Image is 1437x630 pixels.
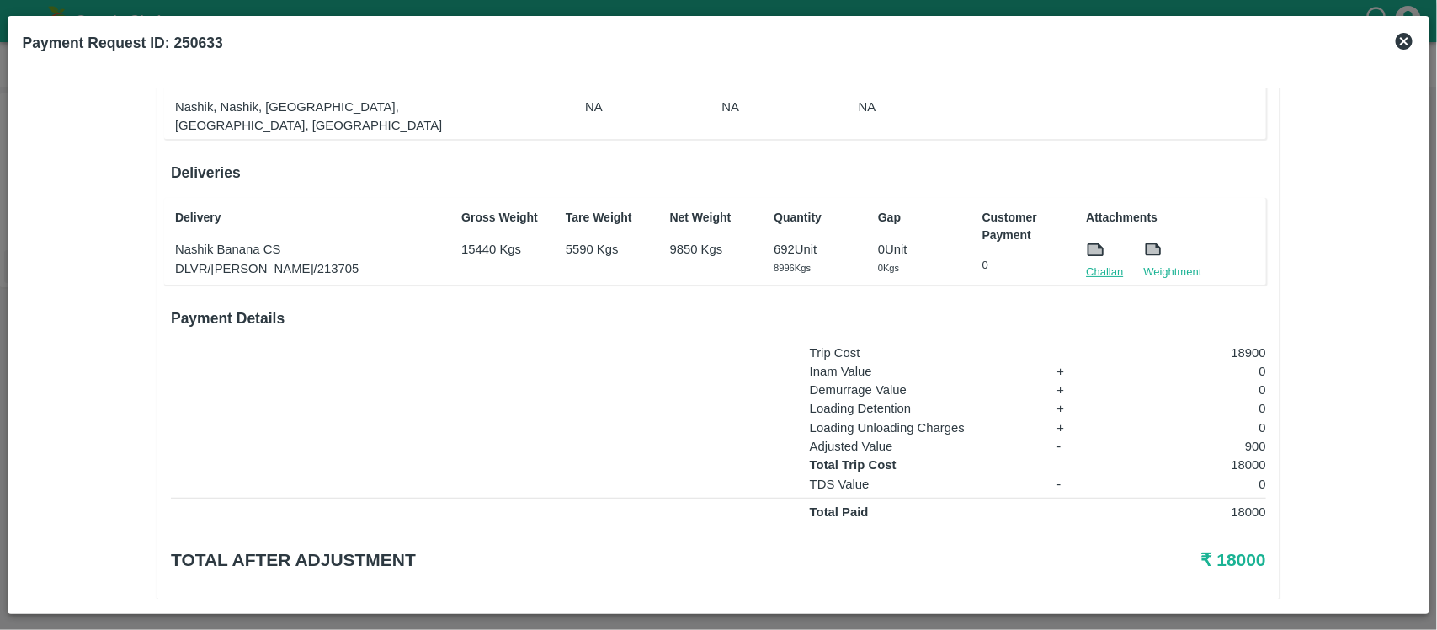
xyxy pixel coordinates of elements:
[810,475,1038,494] p: TDS Value
[23,35,223,51] b: Payment Request ID: 250633
[1114,503,1266,521] p: 18000
[721,98,806,116] p: NA
[810,399,1038,418] p: Loading Detention
[566,240,650,259] p: 5590 Kgs
[1114,344,1266,362] p: 18900
[774,209,858,227] p: Quantity
[810,419,1038,437] p: Loading Unloading Charges
[1086,264,1123,280] a: Challan
[1057,437,1095,456] p: -
[670,240,754,259] p: 9850 Kgs
[1114,456,1266,474] p: 18000
[810,381,1038,399] p: Demurrage Value
[859,98,943,116] p: NA
[774,240,858,259] p: 692 Unit
[1057,419,1095,437] p: +
[175,98,533,136] p: Nashik, Nashik, [GEOGRAPHIC_DATA], [GEOGRAPHIC_DATA], [GEOGRAPHIC_DATA]
[171,307,1266,330] h6: Payment Details
[1114,419,1266,437] p: 0
[810,458,897,472] strong: Total Trip Cost
[461,240,546,259] p: 15440 Kgs
[982,209,1067,244] p: Customer Payment
[1114,362,1266,381] p: 0
[1057,475,1095,494] p: -
[1114,475,1266,494] p: 0
[566,209,650,227] p: Tare Weight
[810,437,1038,456] p: Adjusted Value
[175,240,442,259] p: Nashik Banana CS
[774,263,811,273] span: 8996 Kgs
[1114,381,1266,399] p: 0
[878,209,962,227] p: Gap
[1114,437,1266,456] p: 900
[1144,264,1202,280] a: Weightment
[670,209,754,227] p: Net Weight
[1057,399,1095,418] p: +
[810,505,869,519] strong: Total Paid
[810,344,1038,362] p: Trip Cost
[878,263,899,273] span: 0 Kgs
[901,548,1266,572] h5: ₹ 18000
[810,362,1038,381] p: Inam Value
[175,259,442,278] p: DLVR/[PERSON_NAME]/213705
[1057,362,1095,381] p: +
[878,240,962,259] p: 0 Unit
[175,209,442,227] p: Delivery
[1114,399,1266,418] p: 0
[461,209,546,227] p: Gross Weight
[585,98,669,116] p: NA
[982,258,1067,274] p: 0
[171,548,901,572] h5: Total after adjustment
[1057,381,1095,399] p: +
[171,161,1266,184] h6: Deliveries
[1086,209,1261,227] p: Attachments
